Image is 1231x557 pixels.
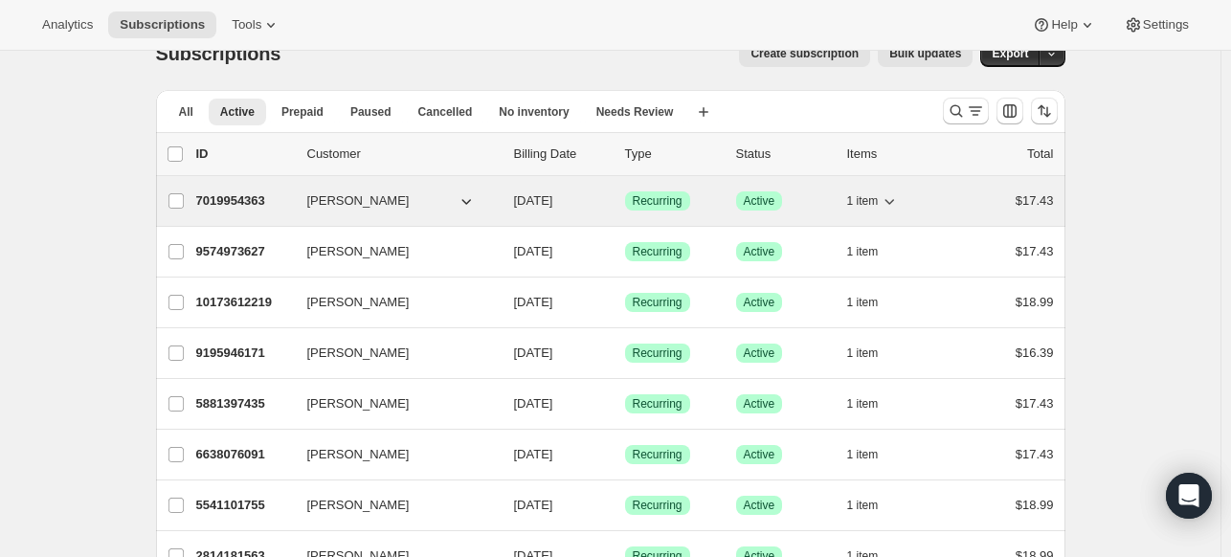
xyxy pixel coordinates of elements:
button: Create new view [688,99,719,125]
button: 1 item [847,289,900,316]
button: Analytics [31,11,104,38]
div: 7019954363[PERSON_NAME][DATE]SuccessRecurringSuccessActive1 item$17.43 [196,188,1054,214]
span: $17.43 [1016,244,1054,258]
span: $17.43 [1016,447,1054,461]
span: 1 item [847,447,879,462]
button: 1 item [847,492,900,519]
button: 1 item [847,390,900,417]
button: [PERSON_NAME] [296,490,487,521]
span: 1 item [847,295,879,310]
p: 6638076091 [196,445,292,464]
button: 1 item [847,340,900,367]
span: Subscriptions [156,43,281,64]
button: Create subscription [739,40,870,67]
span: 1 item [847,193,879,209]
span: No inventory [499,104,569,120]
span: Active [744,447,775,462]
span: [PERSON_NAME] [307,394,410,413]
span: Recurring [633,498,683,513]
button: Sort the results [1031,98,1058,124]
button: [PERSON_NAME] [296,389,487,419]
span: Recurring [633,295,683,310]
span: 1 item [847,244,879,259]
button: Settings [1112,11,1200,38]
p: Customer [307,145,499,164]
p: Total [1027,145,1053,164]
span: Active [744,498,775,513]
button: [PERSON_NAME] [296,186,487,216]
span: Create subscription [750,46,859,61]
span: [PERSON_NAME] [307,191,410,211]
div: Open Intercom Messenger [1166,473,1212,519]
div: Type [625,145,721,164]
button: [PERSON_NAME] [296,338,487,368]
div: 9574973627[PERSON_NAME][DATE]SuccessRecurringSuccessActive1 item$17.43 [196,238,1054,265]
button: Customize table column order and visibility [996,98,1023,124]
button: [PERSON_NAME] [296,439,487,470]
button: 1 item [847,238,900,265]
span: [DATE] [514,295,553,309]
span: Cancelled [418,104,473,120]
span: $17.43 [1016,193,1054,208]
p: 5541101755 [196,496,292,515]
span: Paused [350,104,392,120]
span: All [179,104,193,120]
span: Recurring [633,244,683,259]
p: 7019954363 [196,191,292,211]
span: Export [992,46,1028,61]
span: [DATE] [514,498,553,512]
span: Recurring [633,345,683,361]
span: Settings [1143,17,1189,33]
p: 10173612219 [196,293,292,312]
p: 9195946171 [196,344,292,363]
button: Tools [220,11,292,38]
span: [PERSON_NAME] [307,445,410,464]
button: Bulk updates [878,40,973,67]
span: [DATE] [514,193,553,208]
span: [PERSON_NAME] [307,496,410,515]
button: Help [1020,11,1108,38]
span: Needs Review [596,104,674,120]
span: [DATE] [514,396,553,411]
span: $18.99 [1016,295,1054,309]
span: $17.43 [1016,396,1054,411]
button: Search and filter results [943,98,989,124]
span: Bulk updates [889,46,961,61]
span: Active [744,244,775,259]
div: Items [847,145,943,164]
p: 5881397435 [196,394,292,413]
span: 1 item [847,396,879,412]
span: Subscriptions [120,17,205,33]
button: Subscriptions [108,11,216,38]
div: 5541101755[PERSON_NAME][DATE]SuccessRecurringSuccessActive1 item$18.99 [196,492,1054,519]
span: 1 item [847,498,879,513]
div: 10173612219[PERSON_NAME][DATE]SuccessRecurringSuccessActive1 item$18.99 [196,289,1054,316]
span: Recurring [633,396,683,412]
span: Help [1051,17,1077,33]
div: IDCustomerBilling DateTypeStatusItemsTotal [196,145,1054,164]
span: Recurring [633,447,683,462]
span: [DATE] [514,244,553,258]
span: Active [744,295,775,310]
span: [PERSON_NAME] [307,293,410,312]
span: Active [744,193,775,209]
span: [DATE] [514,447,553,461]
span: Active [744,345,775,361]
div: 6638076091[PERSON_NAME][DATE]SuccessRecurringSuccessActive1 item$17.43 [196,441,1054,468]
span: [PERSON_NAME] [307,344,410,363]
span: Active [220,104,255,120]
button: Export [980,40,1040,67]
button: [PERSON_NAME] [296,236,487,267]
div: 5881397435[PERSON_NAME][DATE]SuccessRecurringSuccessActive1 item$17.43 [196,390,1054,417]
p: Billing Date [514,145,610,164]
button: 1 item [847,441,900,468]
span: Analytics [42,17,93,33]
span: [PERSON_NAME] [307,242,410,261]
span: Active [744,396,775,412]
p: ID [196,145,292,164]
div: 9195946171[PERSON_NAME][DATE]SuccessRecurringSuccessActive1 item$16.39 [196,340,1054,367]
span: $16.39 [1016,345,1054,360]
button: [PERSON_NAME] [296,287,487,318]
span: 1 item [847,345,879,361]
p: 9574973627 [196,242,292,261]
